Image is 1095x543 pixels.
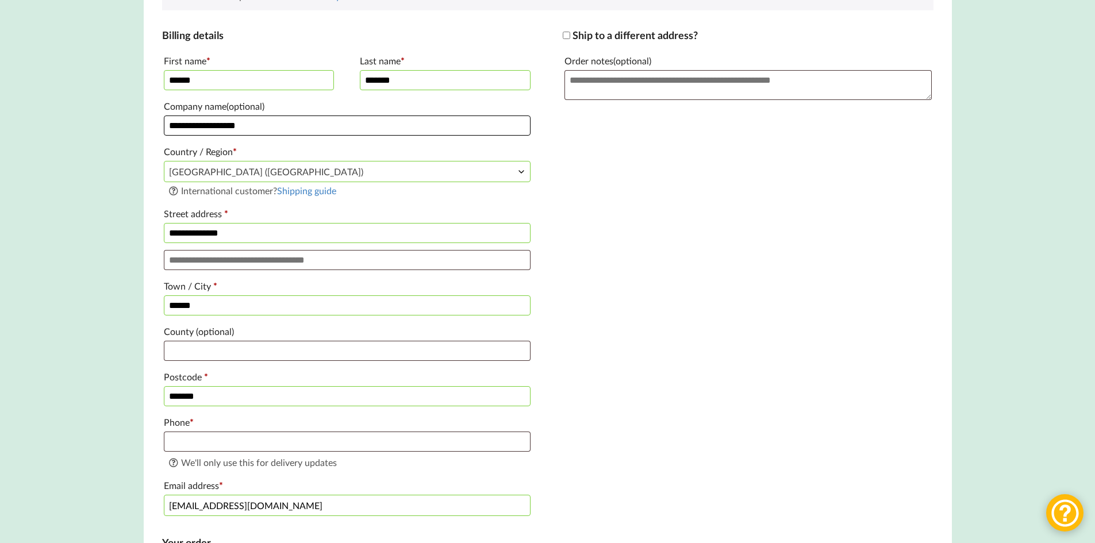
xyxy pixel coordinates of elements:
[164,161,530,182] span: United Kingdom (UK)
[563,32,570,39] input: Ship to a different address?
[164,413,531,432] label: Phone
[168,184,526,198] div: International customer?
[164,277,531,295] label: Town / City
[564,52,931,70] label: Order notes
[164,52,335,70] label: First name
[162,29,532,42] h3: Billing details
[277,185,336,196] a: Shipping guide
[613,55,651,66] span: (optional)
[164,161,531,182] span: Country / Region
[196,326,234,337] span: (optional)
[164,322,531,341] label: County
[164,143,531,161] label: Country / Region
[164,97,531,115] label: Company name
[164,205,531,223] label: Street address
[164,476,531,495] label: Email address
[168,456,526,469] div: We'll only use this for delivery updates
[573,29,698,41] span: Ship to a different address?
[164,368,531,386] label: Postcode
[360,52,531,70] label: Last name
[226,101,264,111] span: (optional)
